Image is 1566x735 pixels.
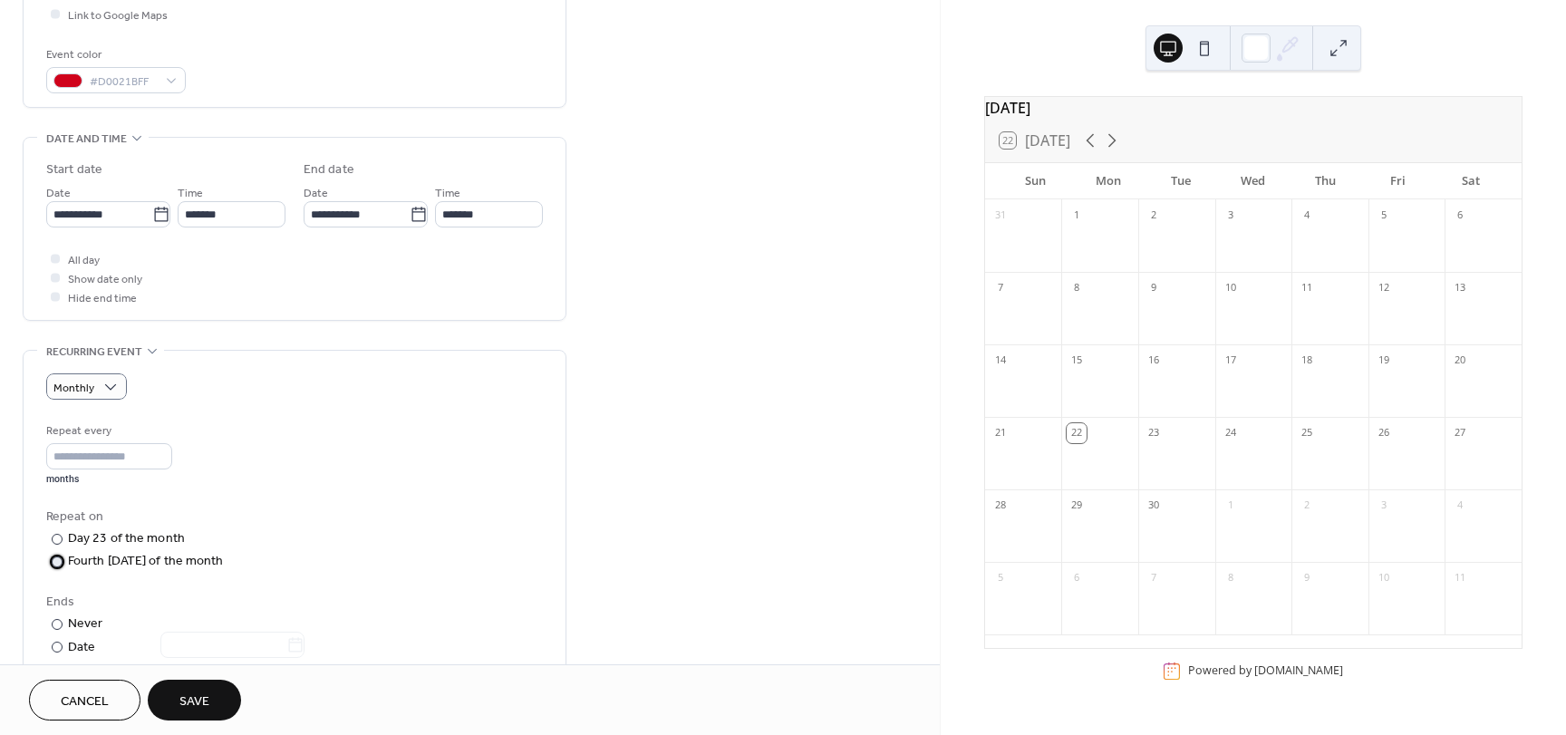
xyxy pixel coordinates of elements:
div: 31 [991,206,1010,226]
div: 9 [1144,278,1164,298]
div: 8 [1067,278,1087,298]
span: Recurring event [46,343,142,362]
div: 19 [1374,351,1394,371]
span: #D0021BFF [90,73,157,92]
div: Fourth [DATE] of the month [68,552,224,571]
div: 1 [1067,206,1087,226]
div: 1 [1221,496,1241,516]
span: Date and time [46,130,127,149]
span: Show date only [68,270,142,289]
div: 3 [1221,206,1241,226]
a: [DOMAIN_NAME] [1254,662,1343,678]
div: 2 [1297,496,1317,516]
div: 17 [1221,351,1241,371]
div: 28 [991,496,1010,516]
div: Day 23 of the month [68,529,185,548]
div: Repeat on [46,508,539,527]
span: Save [179,692,209,711]
span: Hide end time [68,289,137,308]
div: Ends [46,593,539,612]
div: 4 [1297,206,1317,226]
div: 10 [1374,568,1394,588]
div: 11 [1297,278,1317,298]
span: Link to Google Maps [68,6,168,25]
div: 29 [1067,496,1087,516]
span: Date [46,184,71,203]
div: 6 [1450,206,1470,226]
span: Cancel [61,692,109,711]
div: 7 [1144,568,1164,588]
div: months [46,473,172,486]
div: 9 [1297,568,1317,588]
div: 4 [1450,496,1470,516]
div: 12 [1374,278,1394,298]
div: 30 [1144,496,1164,516]
div: 7 [991,278,1010,298]
div: 22 [1067,423,1087,443]
div: 3 [1374,496,1394,516]
div: 10 [1221,278,1241,298]
div: 23 [1144,423,1164,443]
div: 20 [1450,351,1470,371]
div: 27 [1450,423,1470,443]
div: Date [68,637,304,658]
div: Powered by [1188,662,1343,678]
div: 15 [1067,351,1087,371]
div: Event color [46,45,182,64]
span: Time [178,184,203,203]
div: Mon [1072,163,1145,199]
button: Save [148,680,241,720]
div: Thu [1290,163,1362,199]
span: Monthly [53,378,94,399]
div: 2 [1144,206,1164,226]
div: Wed [1217,163,1290,199]
div: Sat [1435,163,1507,199]
div: 24 [1221,423,1241,443]
div: Never [68,614,103,633]
div: 13 [1450,278,1470,298]
div: [DATE] [985,97,1522,119]
div: End date [304,160,354,179]
span: Time [435,184,460,203]
div: Fri [1362,163,1435,199]
div: 16 [1144,351,1164,371]
div: 21 [991,423,1010,443]
div: 11 [1450,568,1470,588]
button: Cancel [29,680,140,720]
div: 18 [1297,351,1317,371]
span: Date [304,184,328,203]
div: 6 [1067,568,1087,588]
div: Sun [1000,163,1072,199]
div: 5 [991,568,1010,588]
div: 25 [1297,423,1317,443]
div: 8 [1221,568,1241,588]
span: All day [68,251,100,270]
div: 26 [1374,423,1394,443]
div: Start date [46,160,102,179]
div: Repeat every [46,421,169,440]
div: 14 [991,351,1010,371]
div: Tue [1145,163,1217,199]
div: 5 [1374,206,1394,226]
